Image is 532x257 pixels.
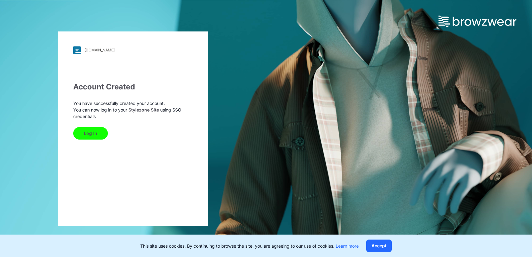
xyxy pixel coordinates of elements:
[73,107,193,120] p: You can now log in to your using SSO credentials
[73,100,193,107] p: You have successfully created your account.
[336,243,359,249] a: Learn more
[73,46,193,54] a: [DOMAIN_NAME]
[366,240,392,252] button: Accept
[73,46,81,54] img: svg+xml;base64,PHN2ZyB3aWR0aD0iMjgiIGhlaWdodD0iMjgiIHZpZXdCb3g9IjAgMCAyOCAyOCIgZmlsbD0ibm9uZSIgeG...
[439,16,516,27] img: browzwear-logo.73288ffb.svg
[73,81,193,93] div: Account Created
[140,243,359,249] p: This site uses cookies. By continuing to browse the site, you are agreeing to our use of cookies.
[73,127,108,140] button: Log In
[128,107,159,112] a: Stylezone Site
[84,48,115,52] div: [DOMAIN_NAME]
